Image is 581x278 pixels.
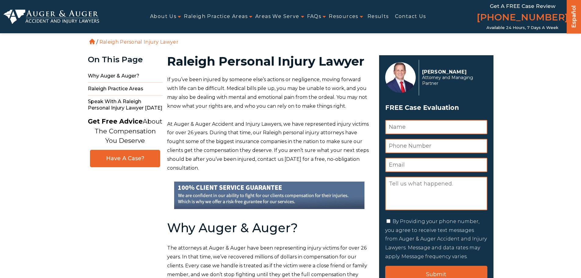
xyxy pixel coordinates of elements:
[184,10,248,23] a: Raleigh Practice Areas
[422,69,484,75] p: [PERSON_NAME]
[88,96,163,114] span: Speak with a Raleigh Personal Injury Lawyer [DATE]
[88,83,163,96] span: Raleigh Practice Areas
[89,39,95,44] a: Home
[385,102,487,114] h3: FREE Case Evaluation
[174,182,364,209] img: guarantee-banner
[329,10,358,23] a: Resources
[385,158,487,172] input: Email
[96,155,154,162] span: Have A Case?
[167,55,372,67] h1: Raleigh Personal Injury Lawyer
[385,62,416,93] img: Herbert Auger
[422,75,484,86] span: Attorney and Managing Partner
[477,11,568,25] a: [PHONE_NUMBER]
[307,10,321,23] a: FAQs
[385,120,487,134] input: Name
[167,75,372,110] p: If you’ve been injured by someone else’s actions or negligence, moving forward with life can be d...
[88,117,143,125] strong: Get Free Advice
[150,10,176,23] a: About Us
[490,3,555,9] span: Get a FREE Case Review
[88,117,162,146] p: About The Compensation You Deserve
[368,10,389,23] a: Results
[167,120,372,173] p: At Auger & Auger Accident and Injury Lawyers, we have represented injury victims for over 26 year...
[167,221,372,235] h2: Why Auger & Auger?
[88,70,163,83] span: Why Auger & Auger?
[255,10,299,23] a: Areas We Serve
[98,39,180,45] li: Raleigh Personal Injury Lawyer
[385,218,487,259] label: By Providing your phone number, you agree to receive text messages from Auger & Auger Accident an...
[4,9,99,24] img: Auger & Auger Accident and Injury Lawyers Logo
[90,150,160,167] a: Have A Case?
[88,55,163,64] div: On This Page
[486,25,558,30] span: Available 24 Hours, 7 Days a Week
[385,139,487,153] input: Phone Number
[395,10,426,23] a: Contact Us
